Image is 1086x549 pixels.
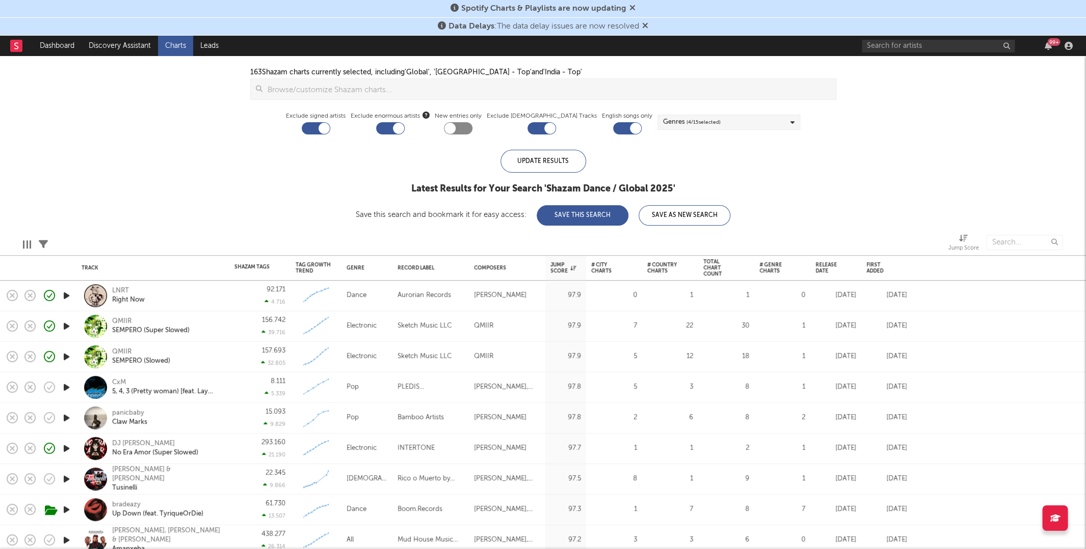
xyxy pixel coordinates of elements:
div: Genres [663,116,721,128]
div: 1 [759,442,805,454]
div: bradeazy [112,500,203,509]
div: 2 [703,442,749,454]
div: 97.9 [550,350,581,363]
div: panicbaby [112,408,147,418]
div: 156.742 [262,317,285,323]
div: [DATE] [866,534,907,546]
div: 13.507 [262,512,285,519]
div: 1 [759,350,805,363]
div: [DATE] [866,411,907,424]
div: [PERSON_NAME] & [PERSON_NAME] [112,465,222,483]
div: [PERSON_NAME], [PERSON_NAME], [PERSON_NAME], [PERSON_NAME] [474,473,540,485]
div: [DATE] [815,534,856,546]
div: 9 [703,473,749,485]
div: [PERSON_NAME], [PERSON_NAME] & [PERSON_NAME] [112,526,222,544]
div: 1 [647,442,693,454]
div: Update Results [500,150,586,173]
div: 8 [703,503,749,515]
div: Right Now [112,295,145,305]
div: 18 [703,350,749,363]
a: Charts [158,36,193,56]
div: [DATE] [815,503,856,515]
span: Dismiss [642,22,648,31]
div: 3 [647,381,693,393]
a: CxM5, 4, 3 (Pretty woman) [feat. Lay Bankz] [112,378,222,396]
div: 5.339 [264,390,285,397]
a: LNRTRight Now [112,286,145,305]
label: Exclude [DEMOGRAPHIC_DATA] Tracks [487,110,597,122]
div: 0 [759,289,805,301]
div: Claw Marks [112,418,147,427]
div: [DATE] [815,473,856,485]
div: 99 + [1047,38,1060,46]
span: Dismiss [629,5,635,13]
div: Sketch Music LLC [398,320,452,332]
div: Latest Results for Your Search ' Shazam Dance / Global 2025 ' [356,183,730,195]
button: Save As New Search [639,205,730,226]
div: 3 [647,534,693,546]
div: Filters [39,230,48,259]
div: 163 Shazam charts currently selected, including 'Global', '[GEOGRAPHIC_DATA] - Top' and 'India - ... [250,66,582,78]
div: 97.9 [550,320,581,332]
div: 97.7 [550,442,581,454]
div: 97.5 [550,473,581,485]
div: # Genre Charts [759,262,790,274]
div: 97.2 [550,534,581,546]
div: All [347,534,354,546]
button: Exclude enormous artists [422,110,430,120]
div: [PERSON_NAME] [474,442,526,454]
div: 7 [759,503,805,515]
div: 22 [647,320,693,332]
a: bradeazyUp Down (feat. TyriqueOrDie) [112,500,203,518]
a: Dashboard [33,36,82,56]
div: Jump Score [550,262,576,274]
div: 1 [759,473,805,485]
div: Composers [474,265,535,271]
div: No Era Amor (Super Slowed) [112,448,198,457]
div: [DATE] [866,503,907,515]
div: 438.277 [261,531,285,537]
div: 1 [647,289,693,301]
div: 8.111 [271,378,285,385]
div: 61.730 [266,500,285,507]
div: LNRT [112,286,145,295]
div: 22.345 [266,470,285,476]
label: New entries only [435,110,482,122]
div: [DATE] [866,381,907,393]
div: [PERSON_NAME] [474,411,526,424]
div: QMIIR [112,317,190,326]
div: Track [82,265,219,271]
div: Edit Columns [23,230,31,259]
a: panicbabyClaw Marks [112,408,147,427]
div: 12 [647,350,693,363]
label: Exclude signed artists [286,110,346,122]
div: 1 [759,381,805,393]
a: Leads [193,36,226,56]
div: 6 [703,534,749,546]
div: Rico o Muerto by Baja Sound LLC [398,473,464,485]
div: Pop [347,381,359,393]
div: [PERSON_NAME], [PERSON_NAME] [474,534,540,546]
span: Data Delays [448,22,494,31]
div: 32.805 [261,360,285,366]
div: 97.8 [550,411,581,424]
div: [DATE] [866,350,907,363]
div: 6 [647,411,693,424]
div: 9.829 [263,421,285,427]
div: 0 [759,534,805,546]
div: [PERSON_NAME], [PERSON_NAME], [PERSON_NAME], [PERSON_NAME] [474,503,540,515]
div: 97.8 [550,381,581,393]
div: 92.171 [267,286,285,293]
div: 7 [591,320,637,332]
div: 3 [591,534,637,546]
div: PLEDIS Entertainment [398,381,464,393]
div: Aurorian Records [398,289,451,301]
span: Spotify Charts & Playlists are now updating [461,5,626,13]
div: 5 [591,350,637,363]
div: 5, 4, 3 (Pretty woman) [feat. Lay Bankz] [112,387,222,396]
div: [DATE] [866,289,907,301]
div: Mud House Music Entertainment [398,534,464,546]
div: CxM [112,378,222,387]
div: Electronic [347,442,377,454]
div: First Added [866,262,892,274]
